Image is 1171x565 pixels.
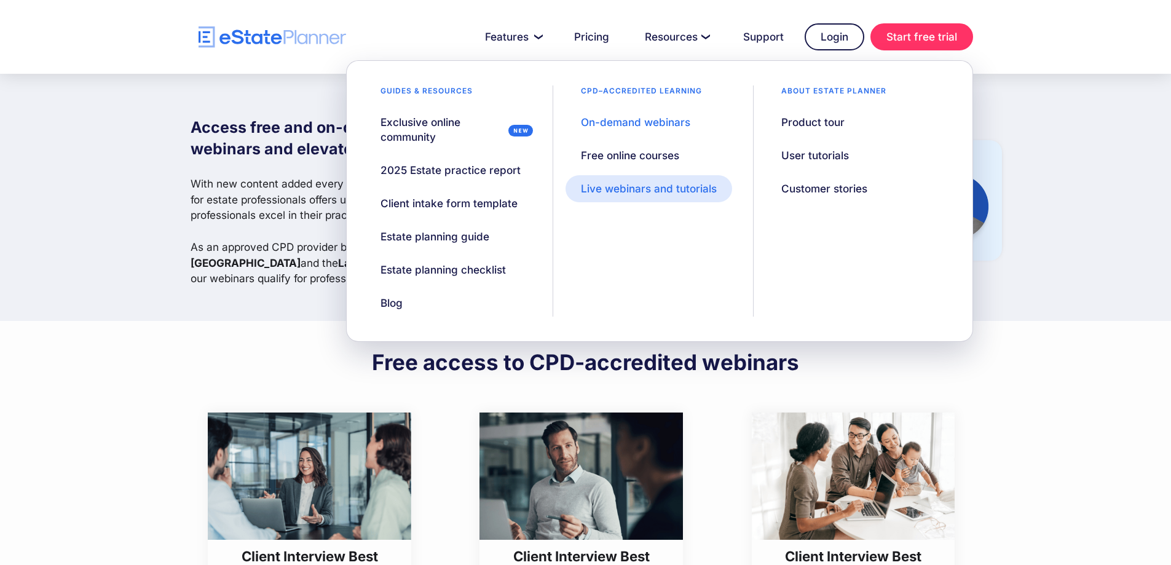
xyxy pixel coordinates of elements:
[365,290,418,317] a: Blog
[805,23,864,50] a: Login
[380,163,521,178] div: 2025 Estate practice report
[365,190,533,217] a: Client intake form template
[365,157,536,184] a: 2025 Estate practice report
[191,240,448,269] strong: Law Society of [GEOGRAPHIC_DATA]
[781,115,845,130] div: Product tour
[728,25,798,49] a: Support
[365,223,505,250] a: Estate planning guide
[630,25,722,49] a: Resources
[566,175,732,202] a: Live webinars and tutorials
[380,196,518,211] div: Client intake form template
[199,26,346,48] a: home
[566,109,706,136] a: On-demand webinars
[581,148,679,163] div: Free online courses
[781,181,867,196] div: Customer stories
[191,176,540,286] p: With new content added every month, this webinar library designed for estate professionals offers...
[380,296,403,310] div: Blog
[365,109,540,151] a: Exclusive online community
[766,85,902,103] div: About estate planner
[870,23,973,50] a: Start free trial
[470,25,553,49] a: Features
[766,109,860,136] a: Product tour
[766,175,883,202] a: Customer stories
[380,229,489,244] div: Estate planning guide
[380,263,506,277] div: Estate planning checklist
[766,142,864,169] a: User tutorials
[365,85,488,103] div: Guides & resources
[338,256,527,269] strong: Law Society of [GEOGRAPHIC_DATA]
[581,115,690,130] div: On-demand webinars
[191,117,540,160] h1: Access free and on-demand estate planning webinars and elevate your estate practice.
[372,349,799,376] h2: Free access to CPD-accredited webinars
[566,142,695,169] a: Free online courses
[365,256,521,283] a: Estate planning checklist
[566,85,717,103] div: CPD–accredited learning
[781,148,849,163] div: User tutorials
[380,115,503,144] div: Exclusive online community
[559,25,624,49] a: Pricing
[581,181,717,196] div: Live webinars and tutorials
